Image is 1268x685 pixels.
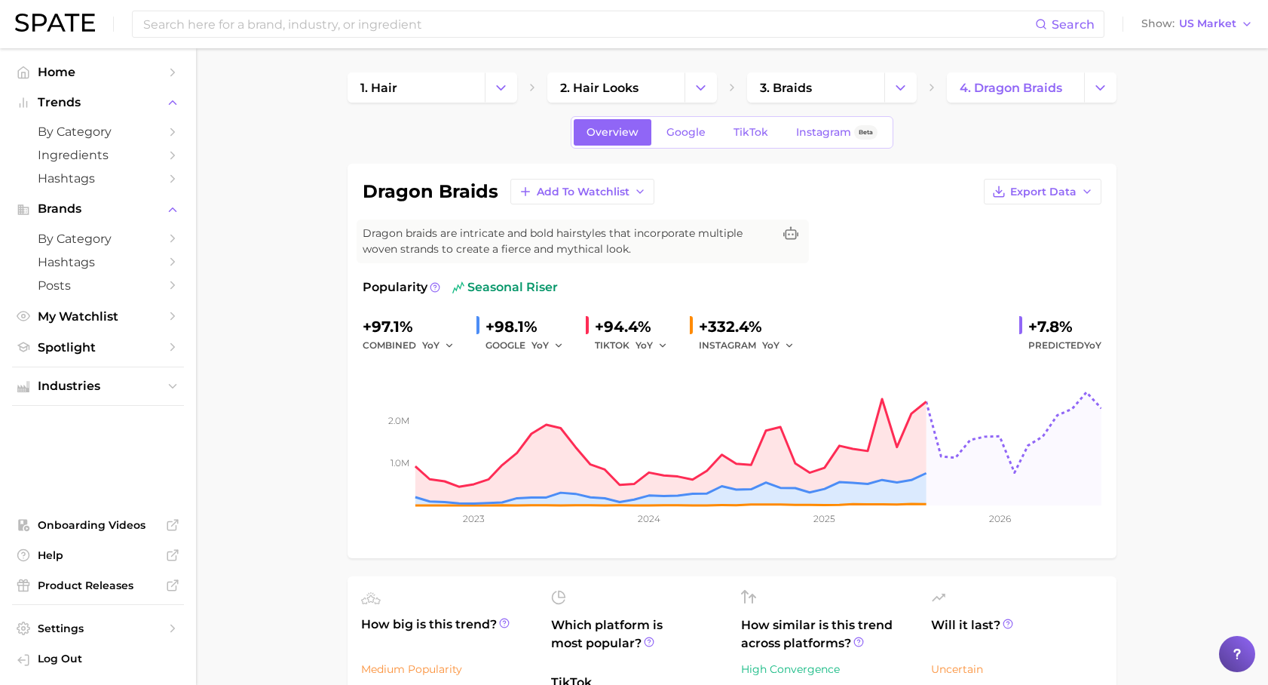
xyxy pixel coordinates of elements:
[1141,20,1175,28] span: Show
[510,179,654,204] button: Add to Watchlist
[551,616,723,666] span: Which platform is most popular?
[38,548,158,562] span: Help
[1179,20,1236,28] span: US Market
[12,227,184,250] a: by Category
[363,226,773,257] span: Dragon braids are intricate and bold hairstyles that incorporate multiple woven strands to create...
[38,579,158,592] span: Product Releases
[884,72,917,103] button: Change Category
[15,14,95,32] img: SPATE
[741,616,913,653] span: How similar is this trend across platforms?
[12,60,184,84] a: Home
[813,513,835,524] tspan: 2025
[12,198,184,220] button: Brands
[12,375,184,398] button: Industries
[485,315,574,339] div: +98.1%
[12,514,184,536] a: Onboarding Videos
[463,513,485,524] tspan: 2023
[699,315,804,339] div: +332.4%
[12,143,184,167] a: Ingredients
[361,616,533,653] span: How big is this trend?
[38,309,158,324] span: My Watchlist
[741,660,913,678] div: High Convergence
[747,72,884,103] a: 3. braids
[12,574,184,597] a: Product Releases
[38,171,158,186] span: Hashtags
[12,647,184,673] a: Log out. Currently logged in with e-mail marissa.callender@digitas.com.
[12,336,184,359] a: Spotlight
[38,148,158,162] span: Ingredients
[12,544,184,567] a: Help
[547,72,685,103] a: 2. hair looks
[363,336,464,355] div: combined
[654,119,718,146] a: Google
[38,622,158,635] span: Settings
[931,660,1103,678] div: Uncertain
[38,202,158,216] span: Brands
[1084,72,1116,103] button: Change Category
[452,278,558,296] span: seasonal riser
[1052,17,1095,32] span: Search
[485,72,517,103] button: Change Category
[12,617,184,640] a: Settings
[636,339,653,352] span: YoY
[38,518,158,532] span: Onboarding Videos
[142,11,1035,37] input: Search here for a brand, industry, or ingredient
[1028,336,1101,355] span: Predicted
[38,379,158,393] span: Industries
[38,124,158,139] span: by Category
[38,65,158,79] span: Home
[685,72,717,103] button: Change Category
[574,119,651,146] a: Overview
[422,336,455,355] button: YoY
[721,119,781,146] a: TikTok
[947,72,1084,103] a: 4. dragon braids
[1028,315,1101,339] div: +7.8%
[12,305,184,328] a: My Watchlist
[560,81,639,95] span: 2. hair looks
[783,119,890,146] a: InstagramBeta
[363,278,427,296] span: Popularity
[595,336,678,355] div: TIKTOK
[931,616,1103,653] span: Will it last?
[38,255,158,269] span: Hashtags
[960,81,1062,95] span: 4. dragon braids
[595,315,678,339] div: +94.4%
[38,652,172,665] span: Log Out
[360,81,397,95] span: 1. hair
[12,250,184,274] a: Hashtags
[348,72,485,103] a: 1. hair
[363,315,464,339] div: +97.1%
[1010,186,1077,198] span: Export Data
[636,336,668,355] button: YoY
[1138,14,1257,34] button: ShowUS Market
[38,340,158,355] span: Spotlight
[859,126,873,139] span: Beta
[989,513,1011,524] tspan: 2026
[762,339,779,352] span: YoY
[587,126,639,139] span: Overview
[638,513,660,524] tspan: 2024
[734,126,768,139] span: TikTok
[38,232,158,246] span: by Category
[12,120,184,143] a: by Category
[38,96,158,109] span: Trends
[361,660,533,678] div: Medium Popularity
[531,339,549,352] span: YoY
[12,274,184,297] a: Posts
[531,336,564,355] button: YoY
[537,186,629,198] span: Add to Watchlist
[422,339,440,352] span: YoY
[796,126,851,139] span: Instagram
[666,126,706,139] span: Google
[38,278,158,293] span: Posts
[762,336,795,355] button: YoY
[1084,339,1101,351] span: YoY
[485,336,574,355] div: GOOGLE
[452,281,464,293] img: seasonal riser
[699,336,804,355] div: INSTAGRAM
[12,91,184,114] button: Trends
[12,167,184,190] a: Hashtags
[984,179,1101,204] button: Export Data
[363,183,498,201] h1: dragon braids
[760,81,812,95] span: 3. braids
